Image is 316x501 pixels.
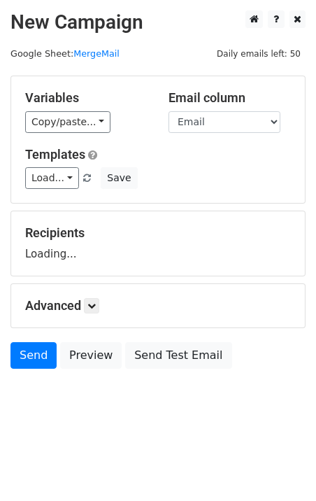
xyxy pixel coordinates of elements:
[10,48,120,59] small: Google Sheet:
[25,111,110,133] a: Copy/paste...
[25,298,291,313] h5: Advanced
[60,342,122,369] a: Preview
[10,10,306,34] h2: New Campaign
[25,167,79,189] a: Load...
[101,167,137,189] button: Save
[25,147,85,162] a: Templates
[25,90,148,106] h5: Variables
[212,46,306,62] span: Daily emails left: 50
[73,48,120,59] a: MergeMail
[25,225,291,262] div: Loading...
[168,90,291,106] h5: Email column
[25,225,291,241] h5: Recipients
[10,342,57,369] a: Send
[125,342,231,369] a: Send Test Email
[212,48,306,59] a: Daily emails left: 50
